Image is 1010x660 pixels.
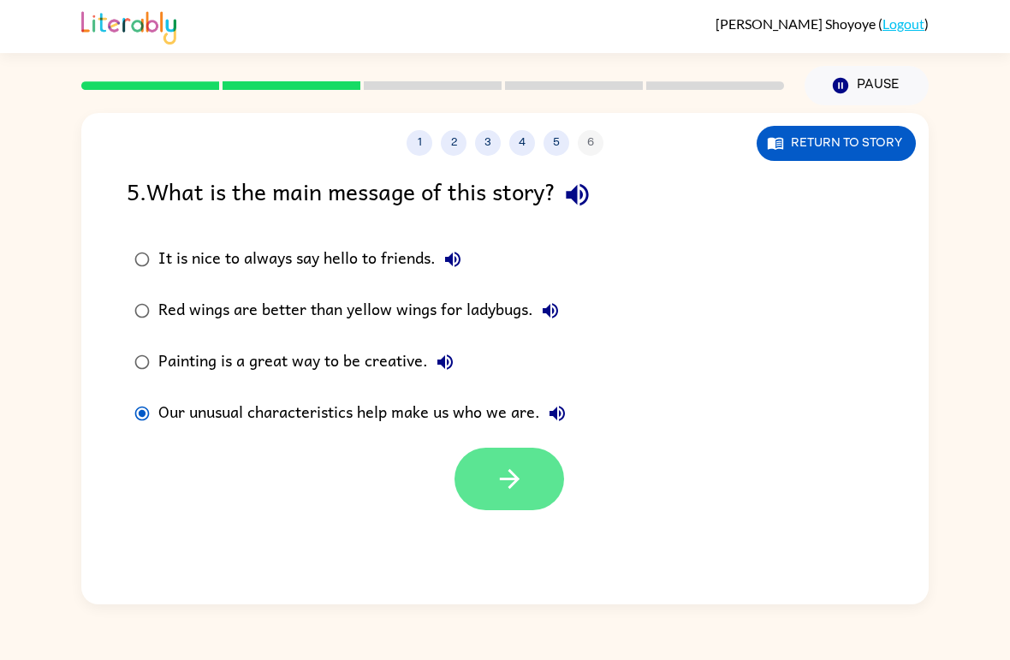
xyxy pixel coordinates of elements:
button: 3 [475,130,501,156]
a: Logout [882,15,924,32]
button: 5 [544,130,569,156]
button: 2 [441,130,466,156]
div: Painting is a great way to be creative. [158,345,462,379]
span: [PERSON_NAME] Shoyoye [716,15,878,32]
div: 5 . What is the main message of this story? [127,173,883,217]
button: 4 [509,130,535,156]
button: Painting is a great way to be creative. [428,345,462,379]
button: Our unusual characteristics help make us who we are. [540,396,574,431]
button: Pause [805,66,929,105]
div: ( ) [716,15,929,32]
button: 1 [407,130,432,156]
div: Red wings are better than yellow wings for ladybugs. [158,294,567,328]
div: Our unusual characteristics help make us who we are. [158,396,574,431]
img: Literably [81,7,176,45]
button: It is nice to always say hello to friends. [436,242,470,276]
div: It is nice to always say hello to friends. [158,242,470,276]
button: Red wings are better than yellow wings for ladybugs. [533,294,567,328]
button: Return to story [757,126,916,161]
